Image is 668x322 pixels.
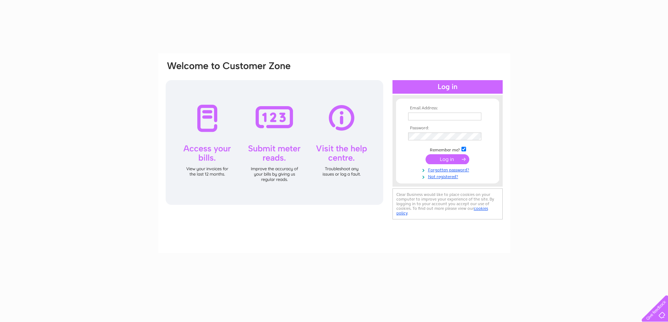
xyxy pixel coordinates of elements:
th: Email Address: [406,106,489,111]
a: cookies policy [396,206,488,215]
td: Remember me? [406,146,489,153]
th: Password: [406,126,489,131]
div: Clear Business would like to place cookies on your computer to improve your experience of the sit... [392,188,503,219]
a: Forgotten password? [408,166,489,173]
a: Not registered? [408,173,489,180]
input: Submit [426,154,469,164]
